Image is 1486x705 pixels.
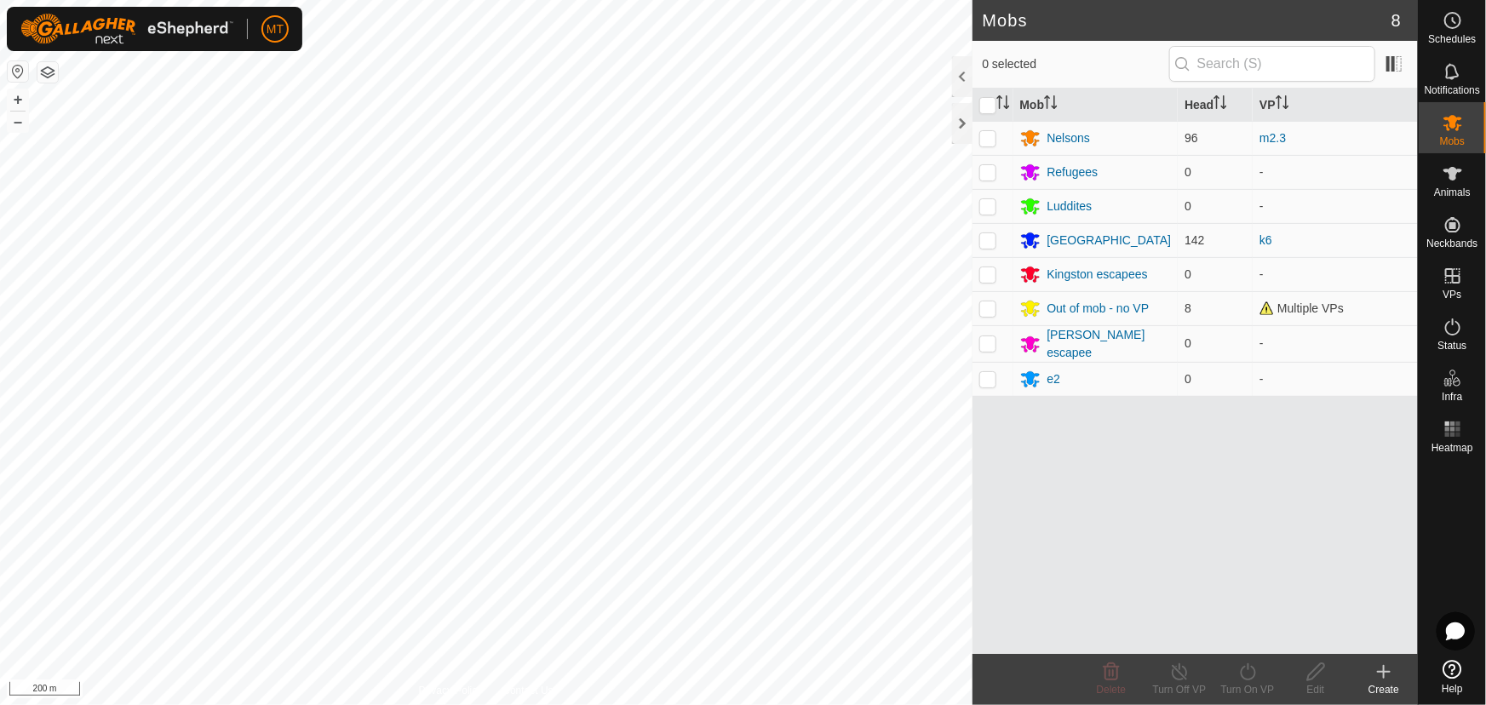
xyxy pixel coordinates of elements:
[8,61,28,82] button: Reset Map
[1145,682,1213,697] div: Turn Off VP
[1185,336,1191,350] span: 0
[1350,682,1418,697] div: Create
[1442,684,1463,694] span: Help
[20,14,233,44] img: Gallagher Logo
[1391,8,1401,33] span: 8
[1253,189,1418,223] td: -
[1440,136,1465,146] span: Mobs
[1419,653,1486,701] a: Help
[1047,198,1093,215] div: Luddites
[1185,267,1191,281] span: 0
[1253,325,1418,362] td: -
[1047,163,1099,181] div: Refugees
[1259,233,1272,247] a: k6
[1185,301,1191,315] span: 8
[37,62,58,83] button: Map Layers
[1443,289,1461,300] span: VPs
[1213,98,1227,112] p-sorticon: Activate to sort
[1185,131,1198,145] span: 96
[1426,238,1477,249] span: Neckbands
[1044,98,1058,112] p-sorticon: Activate to sort
[1047,232,1172,249] div: [GEOGRAPHIC_DATA]
[502,683,553,698] a: Contact Us
[1434,187,1471,198] span: Animals
[1047,326,1172,362] div: [PERSON_NAME] escapee
[1253,362,1418,396] td: -
[1185,233,1204,247] span: 142
[1428,34,1476,44] span: Schedules
[1178,89,1253,122] th: Head
[419,683,483,698] a: Privacy Policy
[1253,155,1418,189] td: -
[1047,129,1091,147] div: Nelsons
[983,55,1169,73] span: 0 selected
[1185,165,1191,179] span: 0
[1253,89,1418,122] th: VP
[1185,372,1191,386] span: 0
[1425,85,1480,95] span: Notifications
[1213,682,1282,697] div: Turn On VP
[996,98,1010,112] p-sorticon: Activate to sort
[1282,682,1350,697] div: Edit
[1185,199,1191,213] span: 0
[8,89,28,110] button: +
[1253,257,1418,291] td: -
[267,20,284,38] span: MT
[1431,443,1473,453] span: Heatmap
[1047,300,1150,318] div: Out of mob - no VP
[1169,46,1375,82] input: Search (S)
[8,112,28,132] button: –
[1437,341,1466,351] span: Status
[1259,131,1286,145] a: m2.3
[1047,370,1061,388] div: e2
[1259,301,1344,315] span: Multiple VPs
[1013,89,1179,122] th: Mob
[983,10,1391,31] h2: Mobs
[1097,684,1127,696] span: Delete
[1276,98,1289,112] p-sorticon: Activate to sort
[1047,266,1148,284] div: Kingston escapees
[1442,392,1462,402] span: Infra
